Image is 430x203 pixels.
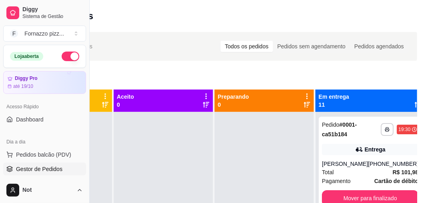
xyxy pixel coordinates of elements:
[13,83,33,90] article: até 19/10
[393,169,419,175] strong: R$ 101,98
[319,101,349,109] p: 11
[24,30,64,38] div: Fornazzo pizz ...
[22,6,83,13] span: Diggy
[3,148,86,161] button: Pedidos balcão (PDV)
[22,13,83,20] span: Sistema de Gestão
[3,26,86,42] button: Select a team
[10,30,18,38] span: F
[3,3,86,22] a: DiggySistema de Gestão
[322,121,340,128] span: Pedido
[218,93,249,101] p: Preparando
[398,126,410,133] div: 19:30
[368,160,418,168] div: [PHONE_NUMBER]
[15,76,38,82] article: Diggy Pro
[273,41,350,52] div: Pedidos sem agendamento
[319,93,349,101] p: Em entrega
[3,163,86,175] a: Gestor de Pedidos
[322,160,368,168] div: [PERSON_NAME]
[117,93,134,101] p: Aceito
[3,135,86,148] div: Dia a dia
[218,101,249,109] p: 0
[3,100,86,113] div: Acesso Rápido
[62,52,79,61] button: Alterar Status
[221,41,273,52] div: Todos os pedidos
[322,121,357,137] strong: # 0001-ca51b184
[13,10,93,22] h2: Gestor de pedidos
[322,177,351,185] span: Pagamento
[16,151,71,159] span: Pedidos balcão (PDV)
[16,115,44,123] span: Dashboard
[374,178,418,184] strong: Cartão de débito
[3,113,86,126] a: Dashboard
[16,165,62,173] span: Gestor de Pedidos
[322,168,334,177] span: Total
[365,145,386,153] div: Entrega
[22,187,73,194] span: Not
[3,177,86,190] a: Lista de Pedidos
[350,41,408,52] div: Pedidos agendados
[3,181,86,200] button: Not
[117,101,134,109] p: 0
[10,52,43,61] div: Loja aberta
[3,71,86,94] a: Diggy Proaté 19/10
